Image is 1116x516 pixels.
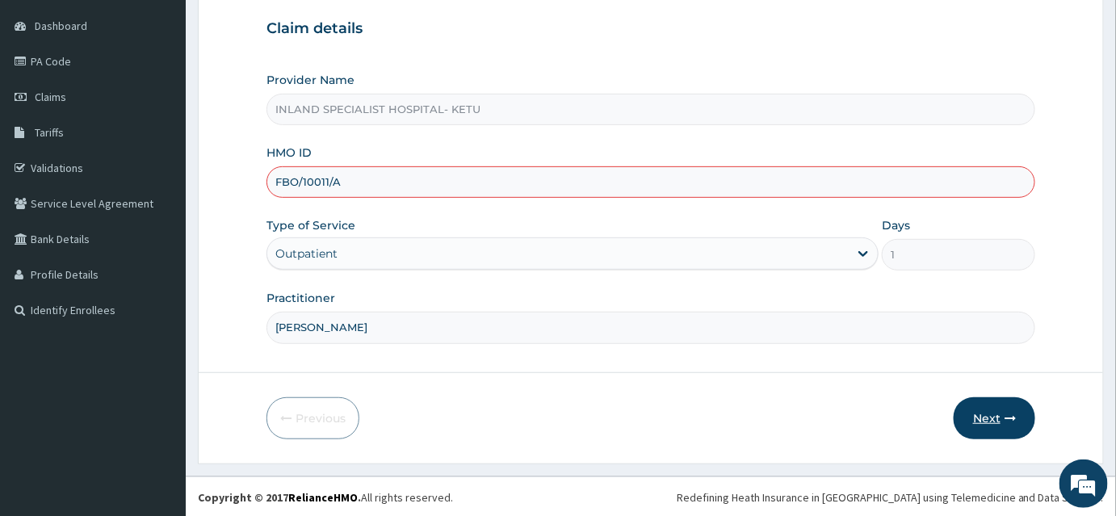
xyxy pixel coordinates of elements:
[198,490,361,505] strong: Copyright © 2017 .
[266,166,1035,198] input: Enter HMO ID
[30,81,65,121] img: d_794563401_company_1708531726252_794563401
[84,90,271,111] div: Chat with us now
[882,217,910,233] label: Days
[35,19,87,33] span: Dashboard
[266,20,1035,38] h3: Claim details
[35,125,64,140] span: Tariffs
[265,8,304,47] div: Minimize live chat window
[266,290,335,306] label: Practitioner
[677,489,1104,506] div: Redefining Heath Insurance in [GEOGRAPHIC_DATA] using Telemedicine and Data Science!
[288,490,358,505] a: RelianceHMO
[35,90,66,104] span: Claims
[266,312,1035,343] input: Enter Name
[266,72,355,88] label: Provider Name
[266,217,355,233] label: Type of Service
[266,397,359,439] button: Previous
[954,397,1035,439] button: Next
[94,155,223,318] span: We're online!
[8,344,308,401] textarea: Type your message and hit 'Enter'
[266,145,312,161] label: HMO ID
[275,245,338,262] div: Outpatient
